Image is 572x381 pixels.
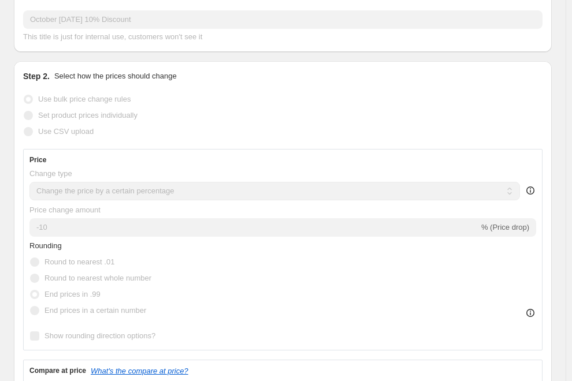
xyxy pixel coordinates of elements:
[29,169,72,178] span: Change type
[44,274,151,282] span: Round to nearest whole number
[38,95,131,103] span: Use bulk price change rules
[38,111,138,119] span: Set product prices individually
[29,155,46,165] h3: Price
[29,206,101,214] span: Price change amount
[38,127,94,136] span: Use CSV upload
[44,331,155,340] span: Show rounding direction options?
[91,367,188,375] button: What's the compare at price?
[525,185,536,196] div: help
[29,241,62,250] span: Rounding
[23,32,202,41] span: This title is just for internal use, customers won't see it
[54,70,177,82] p: Select how the prices should change
[44,306,146,315] span: End prices in a certain number
[44,257,114,266] span: Round to nearest .01
[29,366,86,375] h3: Compare at price
[44,290,101,298] span: End prices in .99
[23,70,50,82] h2: Step 2.
[23,10,543,29] input: 30% off holiday sale
[29,218,479,237] input: -15
[481,223,529,231] span: % (Price drop)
